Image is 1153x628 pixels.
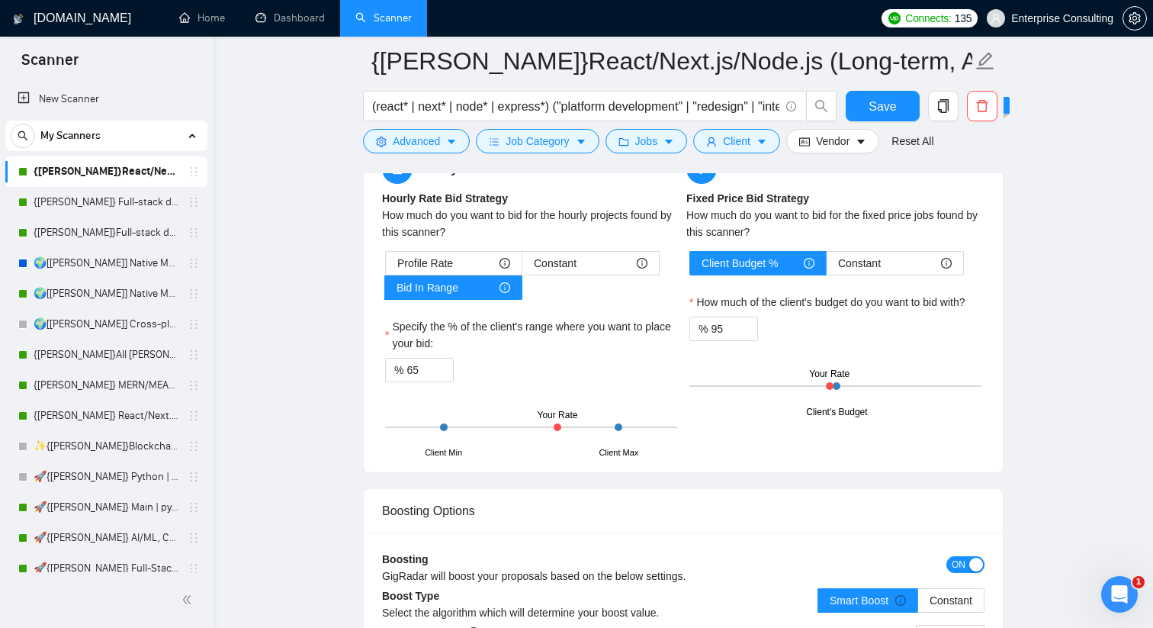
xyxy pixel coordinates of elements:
[382,604,683,621] div: Select the algorithm which will determine your boost value.
[605,129,688,153] button: folderJobscaret-down
[506,133,569,150] span: Job Category
[34,279,178,309] a: 🌍[[PERSON_NAME]] Native Mobile WW
[179,11,225,24] a: homeHome
[11,130,34,141] span: search
[385,318,677,352] label: Specify the % of the client's range where you want to place your bid:
[975,51,995,71] span: edit
[706,136,717,147] span: user
[188,196,200,208] span: holder
[34,553,178,584] a: 🚀{[PERSON_NAME]} Full-Stack Python (Backend + Frontend)
[382,192,508,205] b: Hourly Rate Bid Strategy
[702,252,778,275] span: Client Budget %
[355,11,412,24] a: searchScanner
[188,410,200,422] span: holder
[499,258,510,269] span: info-circle
[952,556,965,573] span: ON
[991,13,1001,24] span: user
[786,101,796,111] span: info-circle
[371,42,972,80] input: Scanner name...
[181,592,197,607] span: double-left
[618,136,629,147] span: folder
[689,294,965,311] label: How much of the client's budget do you want to bid with?
[188,532,200,544] span: holder
[476,129,599,153] button: barsJob Categorycaret-down
[34,431,178,462] a: ✨{[PERSON_NAME]}Blockchain WW
[534,252,576,275] span: Constant
[686,207,984,240] div: How much do you want to bid for the fixed price jobs found by this scanner?
[188,562,200,575] span: holder
[382,590,439,602] b: Boost Type
[599,446,638,459] div: Client Max
[686,192,809,205] b: Fixed Price Bid Strategy
[188,227,200,239] span: holder
[1122,6,1147,31] button: setting
[786,129,879,153] button: idcardVendorcaret-down
[9,49,91,81] span: Scanner
[255,11,325,24] a: dashboardDashboard
[34,187,178,217] a: {[PERSON_NAME]} Full-stack devs WW - pain point
[928,91,959,121] button: copy
[807,99,836,113] span: search
[499,282,510,293] span: info-circle
[806,405,867,420] div: Client's Budget
[891,133,933,150] a: Reset All
[34,401,178,431] a: {[PERSON_NAME]} React/Next.js/Node.js (Long-term, All Niches)
[856,136,866,147] span: caret-down
[382,568,834,585] div: GigRadar will boost your proposals based on the below settings.
[188,288,200,300] span: holder
[406,359,453,382] input: Specify the % of the client's range where you want to place your bid:
[895,595,906,606] span: info-circle
[1101,576,1138,613] iframe: Intercom live chat
[489,136,499,147] span: bars
[188,318,200,330] span: holder
[929,99,958,113] span: copy
[34,156,178,187] a: {[PERSON_NAME]}React/Next.js/Node.js (Long-term, All Niches)
[5,84,207,114] li: New Scanner
[1123,12,1146,24] span: setting
[393,133,440,150] span: Advanced
[363,129,470,153] button: settingAdvancedcaret-down
[799,136,810,147] span: idcard
[188,471,200,483] span: holder
[188,166,200,178] span: holder
[34,217,178,248] a: {[PERSON_NAME]}Full-stack devs WW (<1 month) - pain point
[13,7,24,31] img: logo
[376,136,387,147] span: setting
[382,553,429,565] b: Boosting
[34,309,178,340] a: 🌍[[PERSON_NAME]] Cross-platform Mobile WW
[693,129,780,153] button: userClientcaret-down
[446,136,457,147] span: caret-down
[425,446,462,459] div: Client Min
[888,12,901,24] img: upwork-logo.png
[869,97,896,116] span: Save
[11,124,35,148] button: search
[941,258,952,269] span: info-circle
[372,97,779,116] input: Search Freelance Jobs...
[397,252,453,275] span: Profile Rate
[838,252,881,275] span: Constant
[34,492,178,523] a: 🚀{[PERSON_NAME]} Main | python | django | AI (+less than 30 h)
[188,349,200,361] span: holder
[723,133,750,150] span: Client
[34,248,178,279] a: 🌍[[PERSON_NAME]] Native Mobile WW
[382,207,680,240] div: How much do you want to bid for the hourly projects found by this scanner?
[846,91,920,121] button: Save
[34,370,178,401] a: {[PERSON_NAME]} MERN/MEAN (Enterprise & SaaS)
[930,594,972,607] span: Constant
[635,133,658,150] span: Jobs
[188,257,200,269] span: holder
[1122,12,1147,24] a: setting
[756,136,767,147] span: caret-down
[188,379,200,391] span: holder
[711,317,757,340] input: How much of the client's budget do you want to bid with?
[34,523,178,553] a: 🚀{[PERSON_NAME]} AI/ML, Custom Models, and LLM Development
[188,440,200,452] span: holder
[188,501,200,514] span: holder
[955,10,972,27] span: 135
[804,258,814,269] span: info-circle
[637,258,647,269] span: info-circle
[40,121,101,151] span: My Scanners
[18,84,195,114] a: New Scanner
[34,340,178,370] a: {[PERSON_NAME]}All [PERSON_NAME] - web [НАДО ПЕРЕДЕЛАТЬ]
[968,99,997,113] span: delete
